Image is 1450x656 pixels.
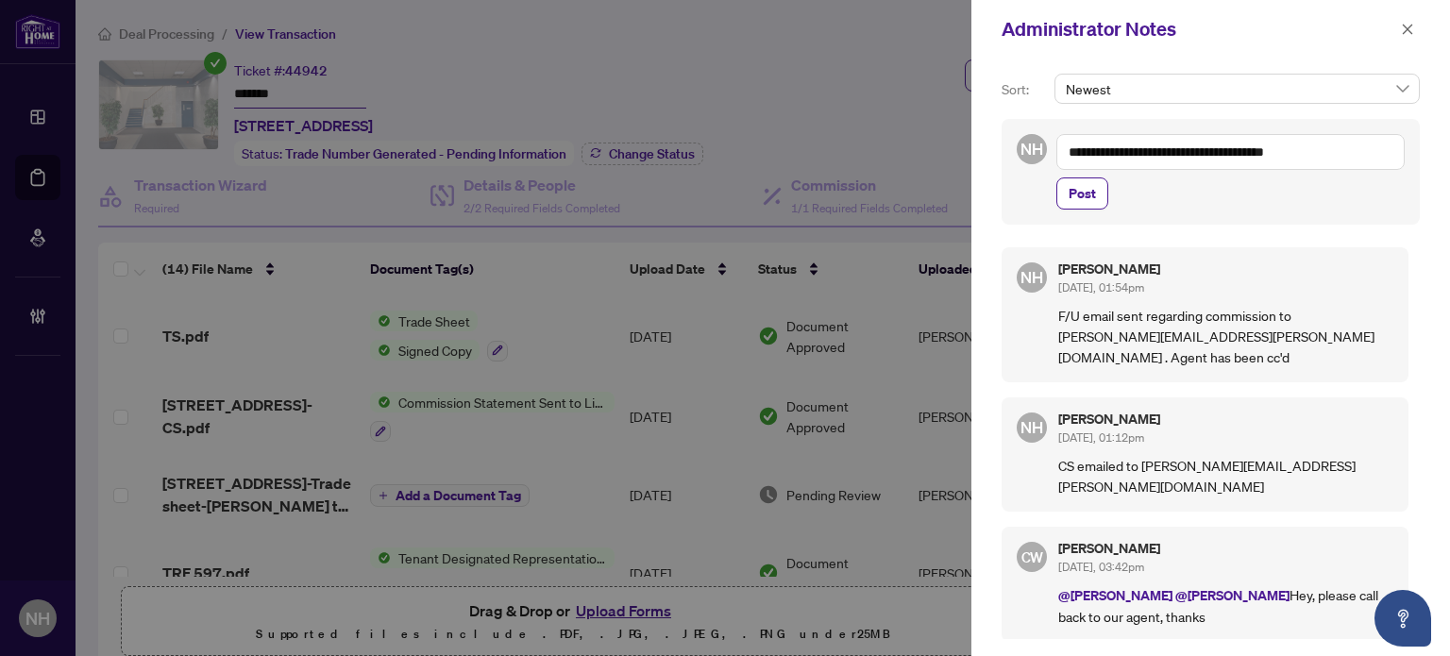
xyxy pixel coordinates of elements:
[1058,455,1393,496] p: CS emailed to [PERSON_NAME][EMAIL_ADDRESS][PERSON_NAME][DOMAIN_NAME]
[1002,79,1047,100] p: Sort:
[1020,265,1043,290] span: NH
[1020,546,1043,567] span: CW
[1069,178,1096,209] span: Post
[1401,23,1414,36] span: close
[1058,584,1393,627] p: Hey, please call back to our agent, thanks
[1058,280,1144,294] span: [DATE], 01:54pm
[1058,305,1393,367] p: F/U email sent regarding commission to [PERSON_NAME][EMAIL_ADDRESS][PERSON_NAME][DOMAIN_NAME] . A...
[1374,590,1431,647] button: Open asap
[1175,586,1290,604] span: @[PERSON_NAME]
[1058,586,1172,604] span: @[PERSON_NAME]
[1058,262,1393,276] h5: [PERSON_NAME]
[1056,177,1108,210] button: Post
[1058,542,1393,555] h5: [PERSON_NAME]
[1058,412,1393,426] h5: [PERSON_NAME]
[1058,560,1144,574] span: [DATE], 03:42pm
[1058,430,1144,445] span: [DATE], 01:12pm
[1020,137,1043,161] span: NH
[1066,75,1408,103] span: Newest
[1002,15,1395,43] div: Administrator Notes
[1020,415,1043,440] span: NH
